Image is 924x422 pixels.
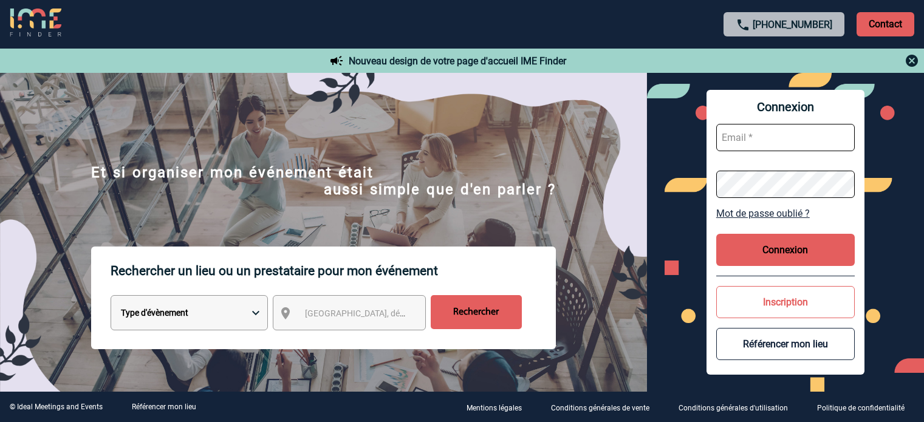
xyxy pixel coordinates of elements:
[132,403,196,411] a: Référencer mon lieu
[716,328,855,360] button: Référencer mon lieu
[716,234,855,266] button: Connexion
[457,401,541,413] a: Mentions légales
[541,401,669,413] a: Conditions générales de vente
[10,403,103,411] div: © Ideal Meetings and Events
[111,247,556,295] p: Rechercher un lieu ou un prestataire pour mon événement
[817,404,905,412] p: Politique de confidentialité
[716,208,855,219] a: Mot de passe oublié ?
[669,401,807,413] a: Conditions générales d'utilisation
[807,401,924,413] a: Politique de confidentialité
[716,100,855,114] span: Connexion
[716,124,855,151] input: Email *
[753,19,832,30] a: [PHONE_NUMBER]
[857,12,914,36] p: Contact
[736,18,750,32] img: call-24-px.png
[716,286,855,318] button: Inscription
[431,295,522,329] input: Rechercher
[467,404,522,412] p: Mentions légales
[305,308,474,318] span: [GEOGRAPHIC_DATA], département, région...
[551,404,649,412] p: Conditions générales de vente
[679,404,788,412] p: Conditions générales d'utilisation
